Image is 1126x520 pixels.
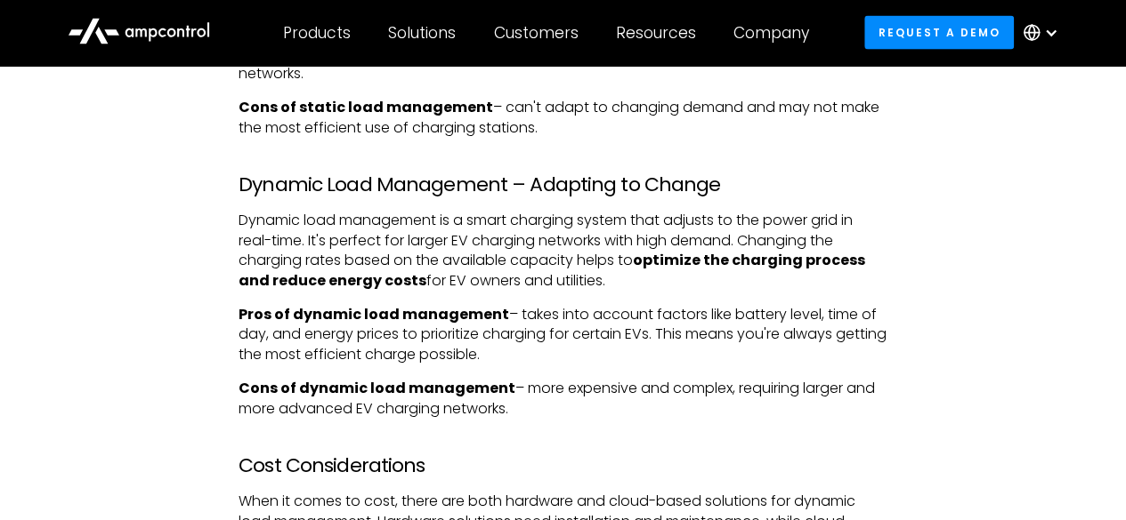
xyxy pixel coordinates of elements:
div: Customers [494,23,579,43]
p: – takes into account factors like battery level, time of day, and energy prices to prioritize cha... [239,305,887,364]
div: Company [733,23,809,43]
div: Resources [616,23,696,43]
a: Request a demo [864,16,1014,49]
div: Solutions [388,23,456,43]
h3: Dynamic Load Management – Adapting to Change [239,173,887,196]
strong: optimize the charging process and reduce energy costs [239,250,865,290]
h3: Cost Considerations [239,454,887,477]
p: Dynamic load management is a smart charging system that adjusts to the power grid in real-time. I... [239,211,887,291]
div: Products [283,23,351,43]
strong: Pros of dynamic load management [239,304,509,324]
p: – can't adapt to changing demand and may not make the most efficient use of charging stations. [239,98,887,138]
p: – more expensive and complex, requiring larger and more advanced EV charging networks. [239,379,887,419]
strong: Cons of static load management [239,97,493,117]
strong: Cons of dynamic load management [239,378,515,398]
